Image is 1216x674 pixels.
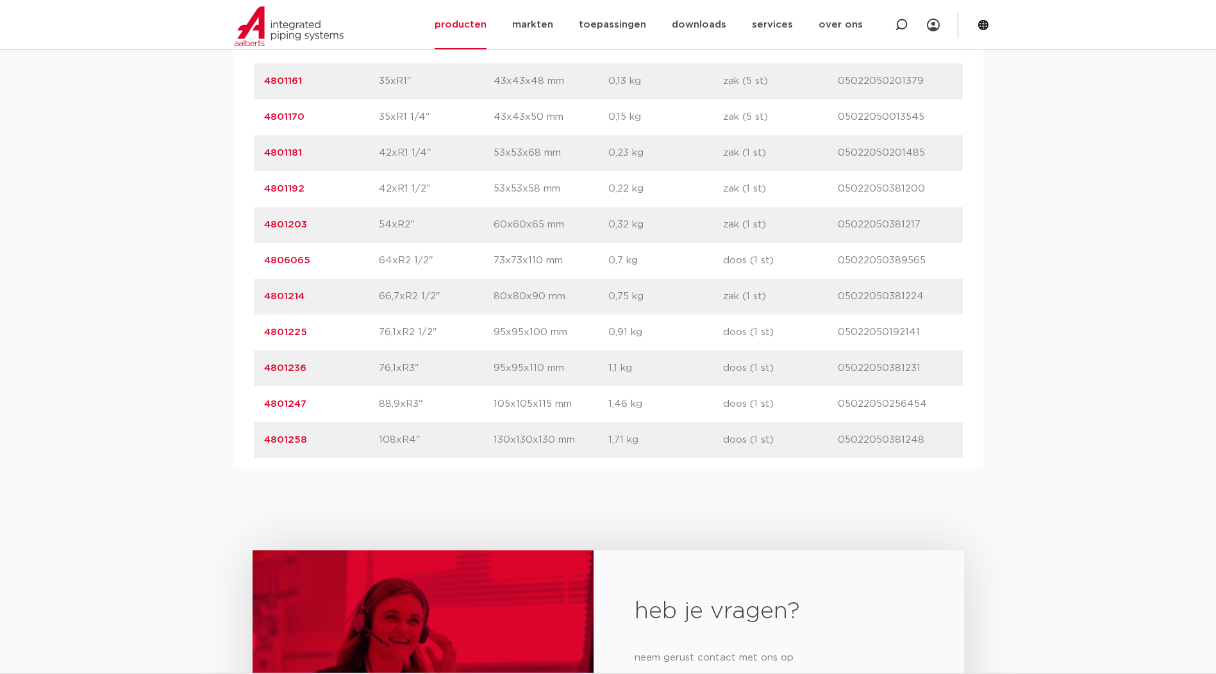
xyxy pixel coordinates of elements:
[494,432,608,448] p: 130x130x130 mm
[608,253,723,268] p: 0,7 kg
[494,253,608,268] p: 73x73x110 mm
[608,110,723,125] p: 0,15 kg
[264,220,307,229] a: 4801203
[838,253,953,268] p: 05022050389565
[264,76,302,86] a: 4801161
[635,596,922,627] h2: heb je vragen?
[608,74,723,89] p: 0,13 kg
[838,361,953,376] p: 05022050381231
[494,110,608,125] p: 43x43x50 mm
[494,325,608,340] p: 95x95x100 mm
[838,217,953,233] p: 05022050381217
[838,74,953,89] p: 05022050201379
[723,361,838,376] p: doos (1 st)
[379,432,494,448] p: 108xR4"
[494,145,608,161] p: 53x53x68 mm
[494,74,608,89] p: 43x43x48 mm
[264,435,307,445] a: 4801258
[838,289,953,304] p: 05022050381224
[723,181,838,197] p: zak (1 st)
[264,399,306,409] a: 4801247
[379,181,494,197] p: 42xR1 1/2"
[635,648,922,668] p: neem gerust contact met ons op
[723,145,838,161] p: zak (1 st)
[723,253,838,268] p: doos (1 st)
[838,325,953,340] p: 05022050192141
[723,289,838,304] p: zak (1 st)
[264,256,310,265] a: 4806065
[838,181,953,197] p: 05022050381200
[379,289,494,304] p: 66,7xR2 1/2"
[379,325,494,340] p: 76,1xR2 1/2"
[379,361,494,376] p: 76,1xR3"
[494,289,608,304] p: 80x80x90 mm
[608,432,723,448] p: 1,71 kg
[608,181,723,197] p: 0,22 kg
[494,361,608,376] p: 95x95x110 mm
[379,74,494,89] p: 35xR1"
[379,397,494,412] p: 88,9xR3"
[264,148,302,158] a: 4801181
[723,110,838,125] p: zak (5 st)
[608,217,723,233] p: 0,32 kg
[723,217,838,233] p: zak (1 st)
[608,325,723,340] p: 0,91 kg
[494,181,608,197] p: 53x53x58 mm
[379,110,494,125] p: 35xR1 1/4"
[379,145,494,161] p: 42xR1 1/4"
[264,292,304,301] a: 4801214
[838,432,953,448] p: 05022050381248
[264,327,307,337] a: 4801225
[608,361,723,376] p: 1,1 kg
[838,145,953,161] p: 05022050201485
[264,363,306,373] a: 4801236
[264,112,304,122] a: 4801170
[608,145,723,161] p: 0,23 kg
[838,397,953,412] p: 05022050256454
[838,110,953,125] p: 05022050013545
[494,397,608,412] p: 105x105x115 mm
[608,397,723,412] p: 1,46 kg
[264,184,304,193] a: 4801192
[608,289,723,304] p: 0,75 kg
[379,253,494,268] p: 64xR2 1/2"
[723,397,838,412] p: doos (1 st)
[723,432,838,448] p: doos (1 st)
[723,325,838,340] p: doos (1 st)
[723,74,838,89] p: zak (5 st)
[494,217,608,233] p: 60x60x65 mm
[379,217,494,233] p: 54xR2"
